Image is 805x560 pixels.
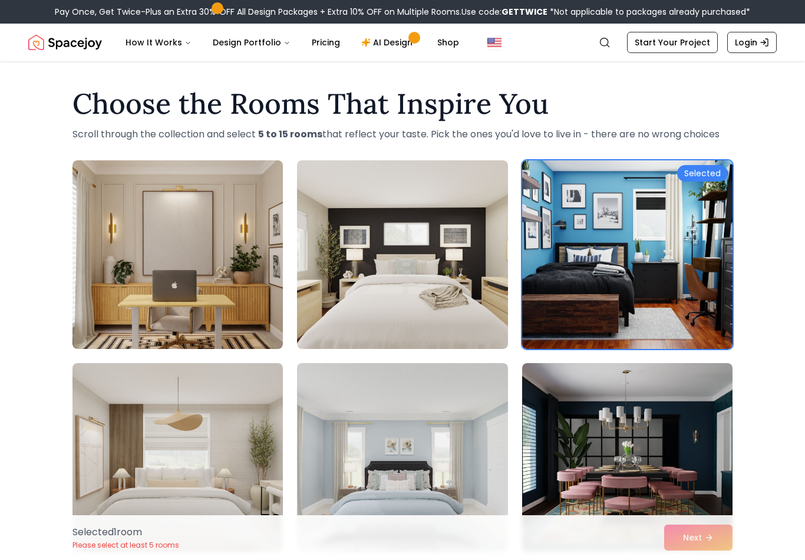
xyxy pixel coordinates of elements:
img: Room room-6 [522,363,733,552]
a: Login [727,32,777,53]
div: Pay Once, Get Twice-Plus an Extra 30% OFF All Design Packages + Extra 10% OFF on Multiple Rooms. [55,6,750,18]
b: GETTWICE [502,6,547,18]
img: United States [487,35,502,50]
a: Pricing [302,31,349,54]
h1: Choose the Rooms That Inspire You [72,90,733,118]
img: Room room-1 [72,160,283,349]
span: Use code: [461,6,547,18]
nav: Main [116,31,469,54]
img: Room room-5 [297,363,507,552]
img: Room room-3 [522,160,733,349]
div: Selected [677,165,728,182]
img: Spacejoy Logo [28,31,102,54]
button: Design Portfolio [203,31,300,54]
img: Room room-4 [72,363,283,552]
strong: 5 to 15 rooms [258,127,322,141]
button: How It Works [116,31,201,54]
nav: Global [28,24,777,61]
span: *Not applicable to packages already purchased* [547,6,750,18]
p: Selected 1 room [72,525,179,539]
a: Spacejoy [28,31,102,54]
a: AI Design [352,31,425,54]
p: Scroll through the collection and select that reflect your taste. Pick the ones you'd love to liv... [72,127,733,141]
a: Shop [428,31,469,54]
img: Room room-2 [297,160,507,349]
a: Start Your Project [627,32,718,53]
p: Please select at least 5 rooms [72,541,179,550]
